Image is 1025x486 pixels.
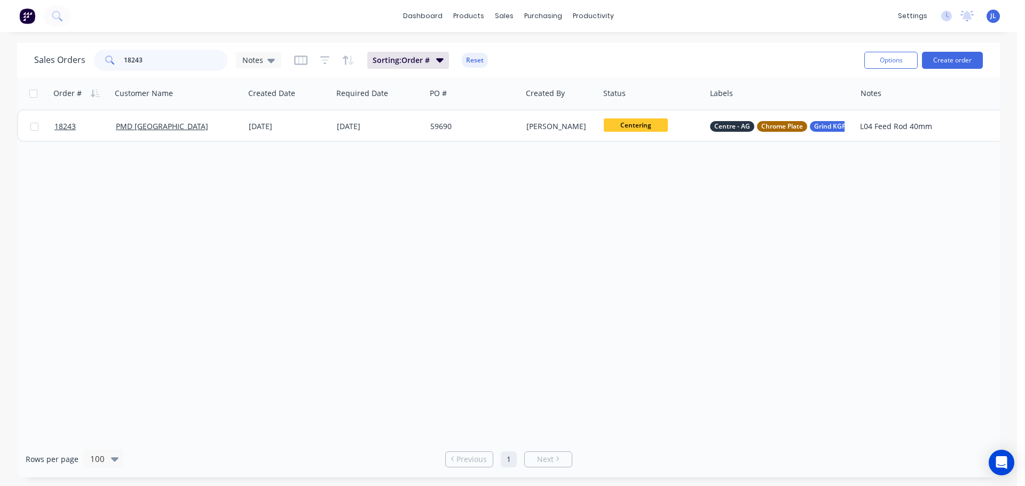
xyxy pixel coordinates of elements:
[448,8,490,24] div: products
[989,450,1014,475] div: Open Intercom Messenger
[526,88,565,99] div: Created By
[537,454,554,465] span: Next
[26,454,78,465] span: Rows per page
[462,53,488,68] button: Reset
[519,8,567,24] div: purchasing
[710,88,733,99] div: Labels
[242,54,263,66] span: Notes
[54,110,116,142] a: 18243
[761,121,803,132] span: Chrome Plate
[893,8,933,24] div: settings
[814,121,845,132] span: Grind KGF
[53,88,82,99] div: Order #
[714,121,750,132] span: Centre - AG
[446,454,493,465] a: Previous page
[861,88,881,99] div: Notes
[249,121,328,132] div: [DATE]
[430,121,513,132] div: 59690
[603,88,626,99] div: Status
[248,88,295,99] div: Created Date
[116,121,208,131] a: PMD [GEOGRAPHIC_DATA]
[490,8,519,24] div: sales
[430,88,447,99] div: PO #
[604,118,668,132] span: Centering
[54,121,76,132] span: 18243
[860,121,990,132] div: L04 Feed Rod 40mm
[115,88,173,99] div: Customer Name
[526,121,592,132] div: [PERSON_NAME]
[367,52,449,69] button: Sorting:Order #
[398,8,448,24] a: dashboard
[124,50,228,71] input: Search...
[19,8,35,24] img: Factory
[456,454,487,465] span: Previous
[567,8,619,24] div: productivity
[501,451,517,467] a: Page 1 is your current page
[710,121,898,132] button: Centre - AGChrome PlateGrind KGF
[922,52,983,69] button: Create order
[990,11,996,21] span: JL
[864,52,918,69] button: Options
[34,55,85,65] h1: Sales Orders
[337,121,422,132] div: [DATE]
[525,454,572,465] a: Next page
[336,88,388,99] div: Required Date
[441,451,577,467] ul: Pagination
[373,55,430,66] span: Sorting: Order #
